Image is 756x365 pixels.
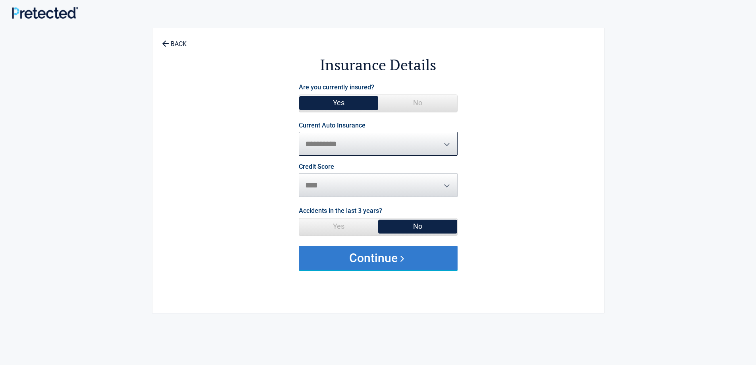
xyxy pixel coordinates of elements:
[299,82,374,93] label: Are you currently insured?
[12,7,78,19] img: Main Logo
[378,95,457,111] span: No
[299,246,458,270] button: Continue
[299,218,378,234] span: Yes
[196,55,560,75] h2: Insurance Details
[299,205,382,216] label: Accidents in the last 3 years?
[299,95,378,111] span: Yes
[160,33,188,47] a: BACK
[299,164,334,170] label: Credit Score
[378,218,457,234] span: No
[299,122,365,129] label: Current Auto Insurance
